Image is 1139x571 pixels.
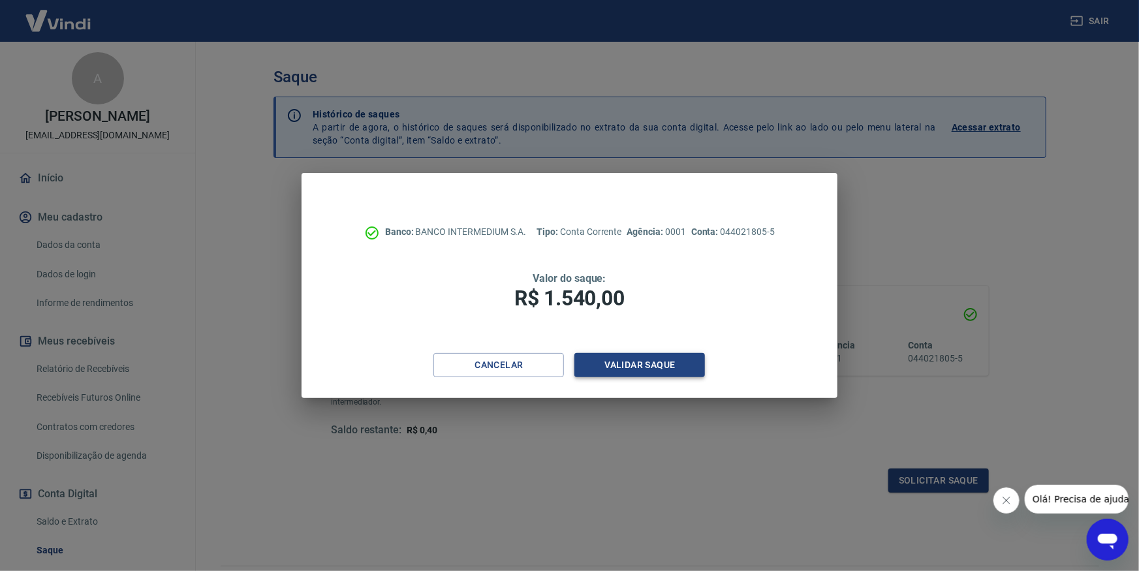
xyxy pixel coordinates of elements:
[691,225,775,239] p: 044021805-5
[433,353,564,377] button: Cancelar
[533,272,606,285] span: Valor do saque:
[1087,519,1129,561] iframe: Botão para abrir a janela de mensagens
[385,225,527,239] p: BANCO INTERMEDIUM S.A.
[627,226,666,237] span: Agência:
[537,226,561,237] span: Tipo:
[385,226,416,237] span: Banco:
[1025,485,1129,514] iframe: Mensagem da empresa
[627,225,686,239] p: 0001
[514,286,624,311] span: R$ 1.540,00
[574,353,705,377] button: Validar saque
[691,226,721,237] span: Conta:
[993,487,1020,514] iframe: Fechar mensagem
[537,225,622,239] p: Conta Corrente
[8,9,110,20] span: Olá! Precisa de ajuda?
